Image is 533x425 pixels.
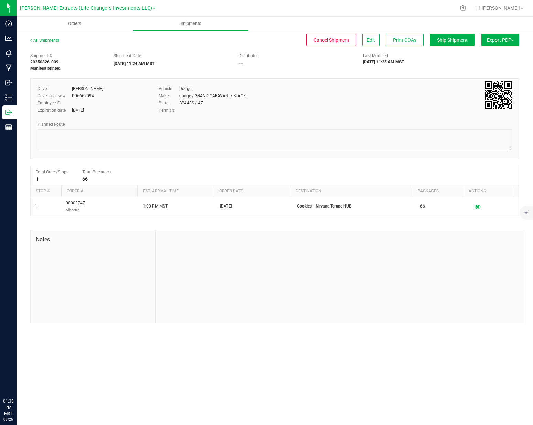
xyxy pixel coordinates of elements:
inline-svg: Dashboard [5,20,12,27]
label: Make [159,93,179,99]
qrcode: 20250826-009 [485,81,512,109]
label: Expiration date [38,107,72,113]
inline-svg: Inbound [5,79,12,86]
inline-svg: Monitoring [5,50,12,57]
p: Cookies - Nirvana Tempe HUB [297,203,412,210]
div: BPA48S / AZ [179,100,203,106]
span: 66 [420,203,425,210]
span: Edit [367,37,375,43]
span: 1 [35,203,37,210]
label: Vehicle [159,85,179,92]
th: Est. arrival time [137,185,214,197]
th: Packages [412,185,463,197]
span: 1:00 PM MST [143,203,168,210]
label: Last Modified [363,53,388,59]
inline-svg: Manufacturing [5,64,12,71]
th: Order date [214,185,290,197]
span: 00003747 [66,200,85,213]
label: Permit # [159,107,179,113]
span: Ship Shipment [437,37,468,43]
span: Total Order/Stops [36,170,68,174]
span: Orders [59,21,90,27]
inline-svg: Reports [5,124,12,131]
th: Destination [290,185,412,197]
iframe: Resource center [7,370,28,391]
span: Cancel Shipment [313,37,349,43]
span: [PERSON_NAME] Extracts (Life Changers Investments LLC) [20,5,152,11]
span: Hi, [PERSON_NAME]! [475,5,520,11]
inline-svg: Analytics [5,35,12,42]
strong: 66 [82,176,88,182]
strong: [DATE] 11:25 AM MST [363,60,404,64]
label: Plate [159,100,179,106]
span: [DATE] [220,203,232,210]
label: Shipment Date [114,53,141,59]
div: [DATE] [72,107,84,113]
p: 08/26 [3,417,13,422]
div: [PERSON_NAME] [72,85,103,92]
label: Employee ID [38,100,72,106]
span: Notes [36,235,150,244]
th: Order # [61,185,138,197]
a: Shipments [133,17,249,31]
strong: [DATE] 11:24 AM MST [114,61,154,66]
label: Driver license # [38,93,72,99]
strong: 20250826-009 [30,60,58,64]
strong: --- [238,61,244,66]
button: Ship Shipment [430,34,475,46]
span: Planned Route [38,122,65,127]
div: dodge / GRAND CARAVAN / BLACK [179,93,246,99]
p: 01:38 PM MST [3,398,13,417]
button: Cancel Shipment [306,34,356,46]
button: Edit [362,34,380,46]
span: Shipments [171,21,211,27]
span: Shipment # [30,53,103,59]
p: Allocated [66,206,85,213]
inline-svg: Outbound [5,109,12,116]
th: Actions [463,185,514,197]
span: Total Packages [82,170,111,174]
img: Scan me! [485,81,512,109]
inline-svg: Inventory [5,94,12,101]
strong: Manifest printed [30,66,61,71]
a: Orders [17,17,133,31]
label: Distributor [238,53,258,59]
button: Export PDF [481,34,519,46]
a: All Shipments [30,38,59,43]
strong: 1 [36,176,39,182]
th: Stop # [31,185,61,197]
div: Manage settings [459,5,467,11]
button: Print COAs [386,34,424,46]
span: Print COAs [393,37,416,43]
div: Dodge [179,85,191,92]
div: D06662094 [72,93,94,99]
label: Driver [38,85,72,92]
